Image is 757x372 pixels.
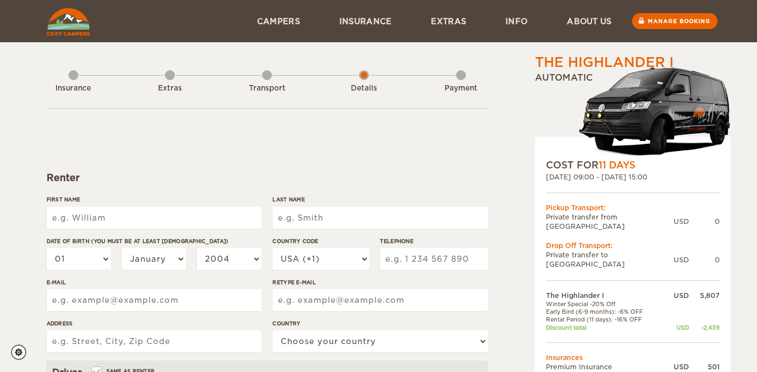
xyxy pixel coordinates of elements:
[546,172,720,182] div: [DATE] 09:00 - [DATE] 15:00
[663,362,688,371] div: USD
[663,324,688,331] div: USD
[47,237,261,245] label: Date of birth (You must be at least [DEMOGRAPHIC_DATA])
[47,171,488,184] div: Renter
[579,63,731,159] img: stor-stuttur-old-new-5.png
[689,255,720,264] div: 0
[380,248,487,270] input: e.g. 1 234 567 890
[272,207,487,229] input: e.g. Smith
[272,237,369,245] label: Country Code
[546,300,664,308] td: Winter Special -20% Off
[272,319,487,328] label: Country
[47,195,261,204] label: First Name
[272,289,487,311] input: e.g. example@example.com
[599,160,635,171] span: 11 Days
[546,241,720,250] div: Drop Off Transport:
[546,203,720,212] div: Pickup Transport:
[47,330,261,352] input: e.g. Street, City, Zip Code
[546,291,664,300] td: The Highlander I
[237,83,297,94] div: Transport
[632,13,718,29] a: Manage booking
[546,362,664,371] td: Premium Insurance
[546,159,720,172] div: COST FOR
[546,250,674,269] td: Private transfer to [GEOGRAPHIC_DATA]
[272,278,487,286] label: Retype E-mail
[431,83,491,94] div: Payment
[140,83,200,94] div: Extras
[663,291,688,300] div: USD
[689,291,720,300] div: 5,807
[11,345,33,360] a: Cookie settings
[546,315,664,323] td: Rental Period (11 days): -16% OFF
[689,217,720,226] div: 0
[689,324,720,331] div: -2,439
[47,207,261,229] input: e.g. William
[47,319,261,328] label: Address
[380,237,487,245] label: Telephone
[47,289,261,311] input: e.g. example@example.com
[535,53,674,72] div: The Highlander I
[546,212,674,231] td: Private transfer from [GEOGRAPHIC_DATA]
[43,83,104,94] div: Insurance
[546,324,664,331] td: Discount total
[334,83,394,94] div: Details
[535,72,731,159] div: Automatic
[689,362,720,371] div: 501
[47,278,261,286] label: E-mail
[546,353,720,362] td: Insurances
[674,217,689,226] div: USD
[47,8,90,36] img: Cozy Campers
[546,308,664,315] td: Early Bird (6-9 months): -6% OFF
[674,255,689,264] div: USD
[272,195,487,204] label: Last Name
